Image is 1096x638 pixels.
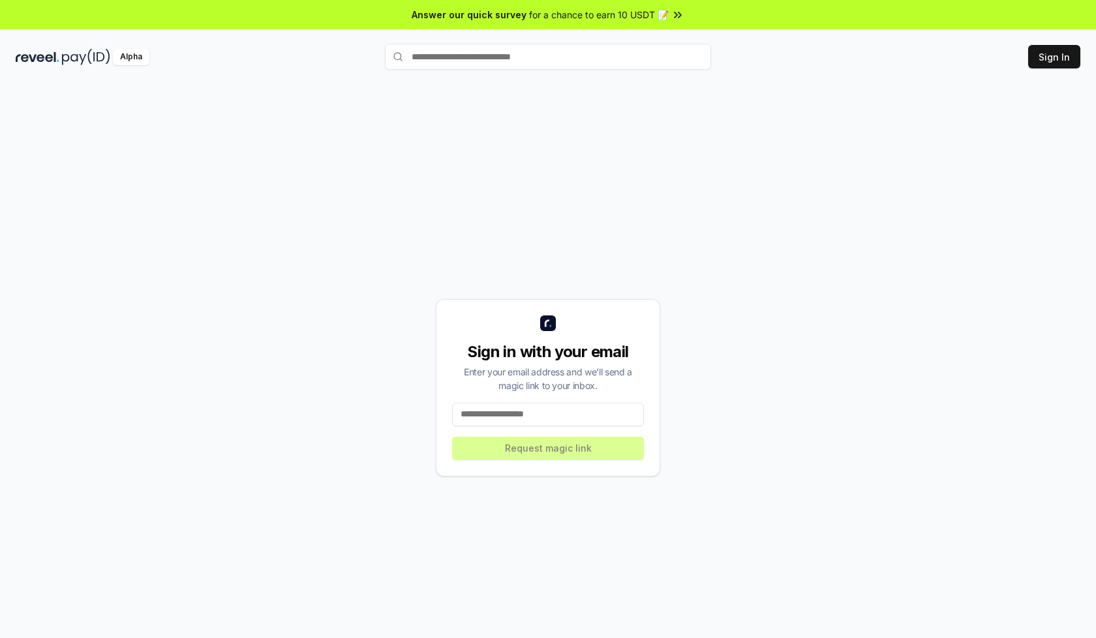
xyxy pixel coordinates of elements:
[452,341,644,362] div: Sign in with your email
[1028,45,1080,68] button: Sign In
[452,365,644,392] div: Enter your email address and we’ll send a magic link to your inbox.
[540,315,556,331] img: logo_small
[529,8,669,22] span: for a chance to earn 10 USDT 📝
[412,8,526,22] span: Answer our quick survey
[16,49,59,65] img: reveel_dark
[113,49,149,65] div: Alpha
[62,49,110,65] img: pay_id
